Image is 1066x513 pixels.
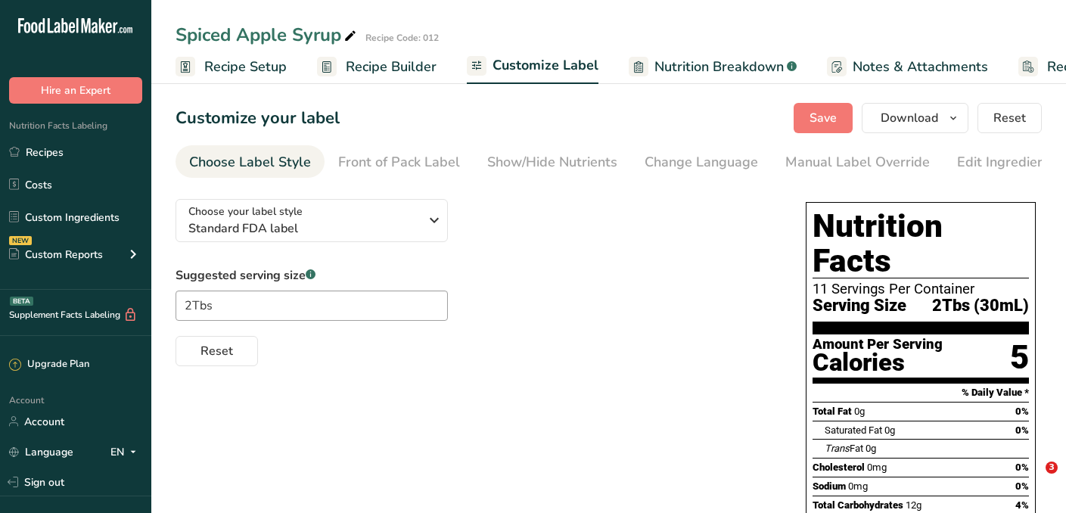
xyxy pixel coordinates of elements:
span: Standard FDA label [188,219,419,238]
span: 0mg [848,480,868,492]
span: Customize Label [493,55,598,76]
button: Save [794,103,853,133]
span: Reset [200,342,233,360]
i: Trans [825,443,850,454]
a: Nutrition Breakdown [629,50,797,84]
span: Cholesterol [813,462,865,473]
div: Choose Label Style [189,152,311,173]
div: Recipe Code: 012 [365,31,439,45]
span: 0mg [867,462,887,473]
div: Upgrade Plan [9,357,89,372]
span: Save [810,109,837,127]
span: 0g [854,406,865,417]
button: Reset [977,103,1042,133]
span: Reset [993,109,1026,127]
h1: Customize your label [176,106,340,131]
div: 11 Servings Per Container [813,281,1029,297]
span: Nutrition Breakdown [654,57,784,77]
span: Recipe Setup [204,57,287,77]
span: Recipe Builder [346,57,437,77]
div: NEW [9,236,32,245]
span: 0g [884,424,895,436]
span: 0g [866,443,876,454]
span: 4% [1015,499,1029,511]
a: Recipe Builder [317,50,437,84]
a: Language [9,439,73,465]
button: Choose your label style Standard FDA label [176,199,448,242]
span: Sodium [813,480,846,492]
span: 0% [1015,424,1029,436]
span: 12g [906,499,921,511]
div: Change Language [645,152,758,173]
a: Customize Label [467,48,598,85]
section: % Daily Value * [813,384,1029,402]
span: Download [881,109,938,127]
span: Total Carbohydrates [813,499,903,511]
div: Calories [813,352,943,374]
span: Total Fat [813,406,852,417]
button: Hire an Expert [9,77,142,104]
button: Reset [176,336,258,366]
span: 0% [1015,406,1029,417]
span: Saturated Fat [825,424,882,436]
div: Show/Hide Nutrients [487,152,617,173]
button: Download [862,103,968,133]
div: Manual Label Override [785,152,930,173]
span: Choose your label style [188,204,303,219]
span: 2Tbs (30mL) [932,297,1029,316]
div: Front of Pack Label [338,152,460,173]
a: Notes & Attachments [827,50,988,84]
div: Spiced Apple Syrup [176,21,359,48]
span: 3 [1046,462,1058,474]
a: Recipe Setup [176,50,287,84]
iframe: Intercom live chat [1015,462,1051,498]
div: EN [110,443,142,461]
div: 5 [1010,337,1029,378]
h1: Nutrition Facts [813,209,1029,278]
div: Custom Reports [9,247,103,263]
span: Serving Size [813,297,906,316]
div: BETA [10,297,33,306]
span: Fat [825,443,863,454]
div: Amount Per Serving [813,337,943,352]
label: Suggested serving size [176,266,448,284]
span: Notes & Attachments [853,57,988,77]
